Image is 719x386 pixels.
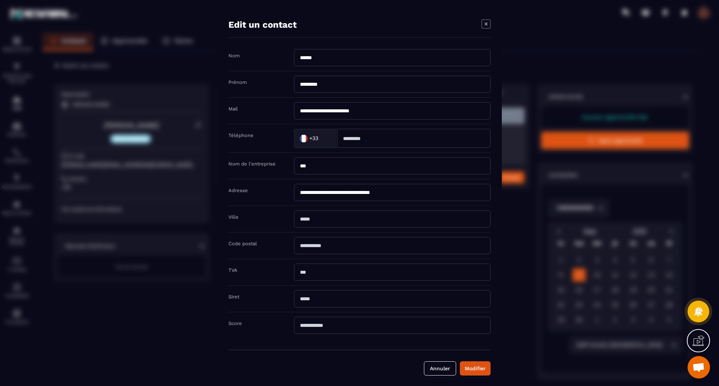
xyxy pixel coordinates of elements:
label: Mail [228,106,238,112]
label: TVA [228,267,237,273]
label: Nom de l'entreprise [228,161,276,167]
label: Siret [228,294,239,300]
label: Code postal [228,241,257,246]
div: Search for option [294,129,337,148]
label: Score [228,320,242,326]
label: Ville [228,214,239,220]
label: Prénom [228,79,247,85]
button: Modifier [460,361,491,376]
div: Ouvrir le chat [688,356,710,379]
h4: Edit un contact [228,19,297,30]
label: Nom [228,53,240,58]
span: +33 [309,134,318,142]
input: Search for option [320,133,329,144]
button: Annuler [424,361,456,376]
label: Téléphone [228,133,254,138]
label: Adresse [228,188,248,193]
img: Country Flag [296,131,311,146]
